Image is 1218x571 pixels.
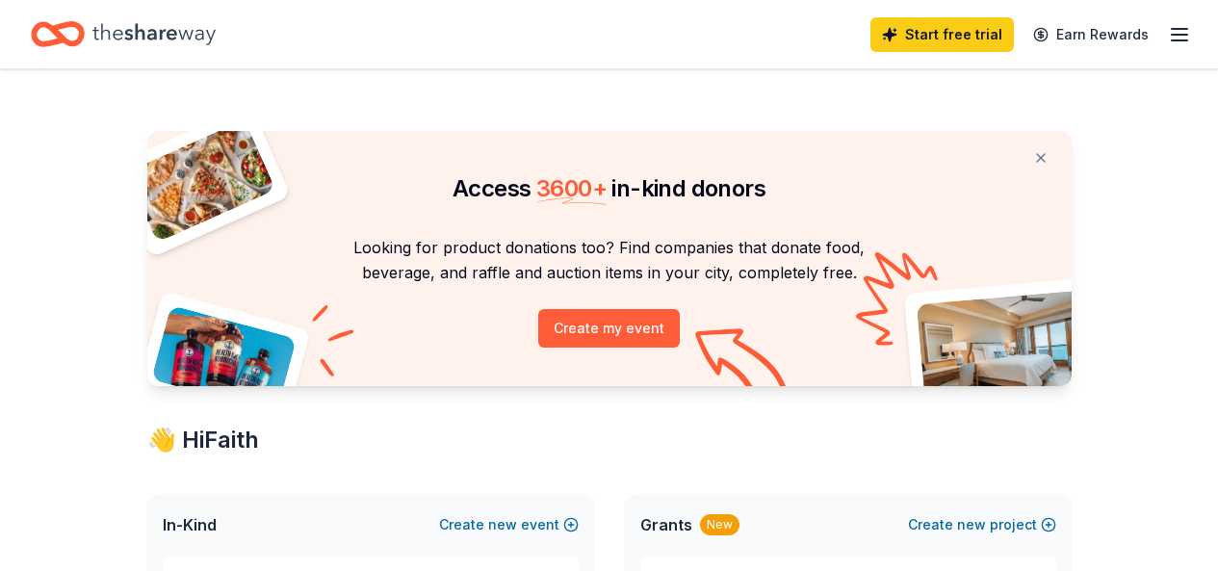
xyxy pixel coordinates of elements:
[536,174,607,202] span: 3600 +
[125,119,275,243] img: Pizza
[1022,17,1160,52] a: Earn Rewards
[700,514,739,535] div: New
[488,513,517,536] span: new
[695,328,791,401] img: Curvy arrow
[439,513,579,536] button: Createnewevent
[957,513,986,536] span: new
[908,513,1056,536] button: Createnewproject
[870,17,1014,52] a: Start free trial
[453,174,765,202] span: Access in-kind donors
[640,513,692,536] span: Grants
[538,309,680,348] button: Create my event
[147,425,1072,455] div: 👋 Hi Faith
[163,513,217,536] span: In-Kind
[31,12,216,57] a: Home
[170,235,1049,286] p: Looking for product donations too? Find companies that donate food, beverage, and raffle and auct...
